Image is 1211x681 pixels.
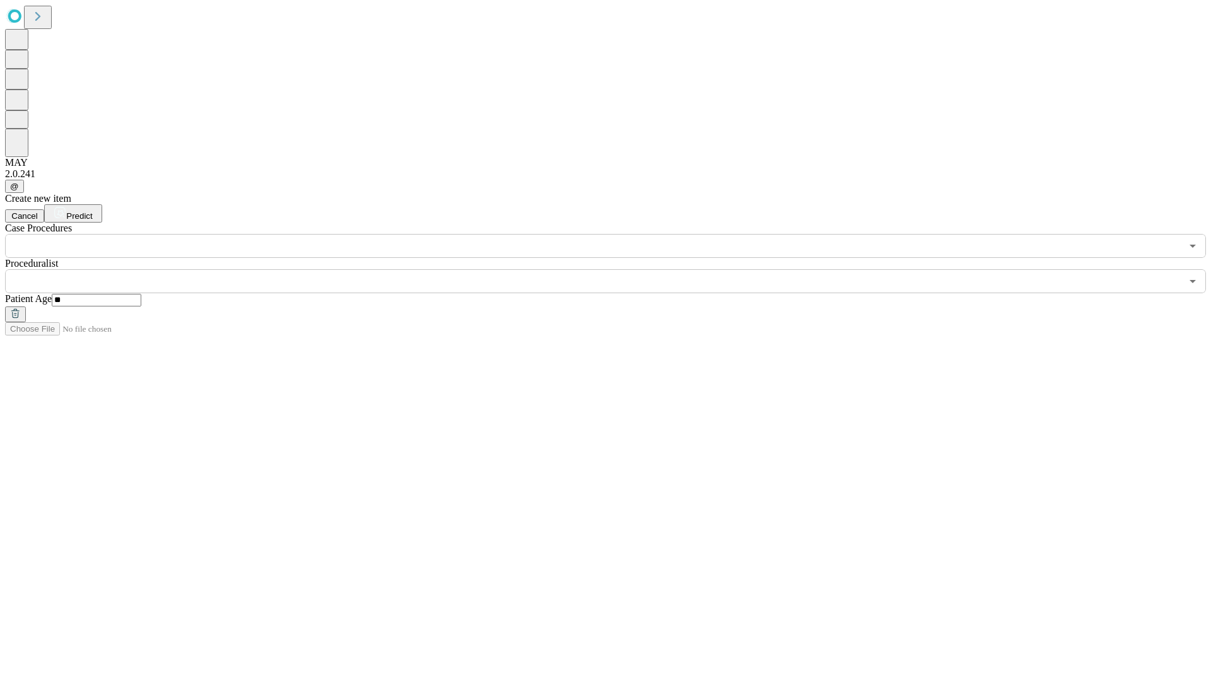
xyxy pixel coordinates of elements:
button: Predict [44,204,102,223]
div: MAY [5,157,1206,168]
span: Patient Age [5,293,52,304]
span: Cancel [11,211,38,221]
span: @ [10,182,19,191]
button: Open [1184,237,1202,255]
button: @ [5,180,24,193]
button: Open [1184,272,1202,290]
span: Predict [66,211,92,221]
span: Scheduled Procedure [5,223,72,233]
div: 2.0.241 [5,168,1206,180]
span: Create new item [5,193,71,204]
span: Proceduralist [5,258,58,269]
button: Cancel [5,209,44,223]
